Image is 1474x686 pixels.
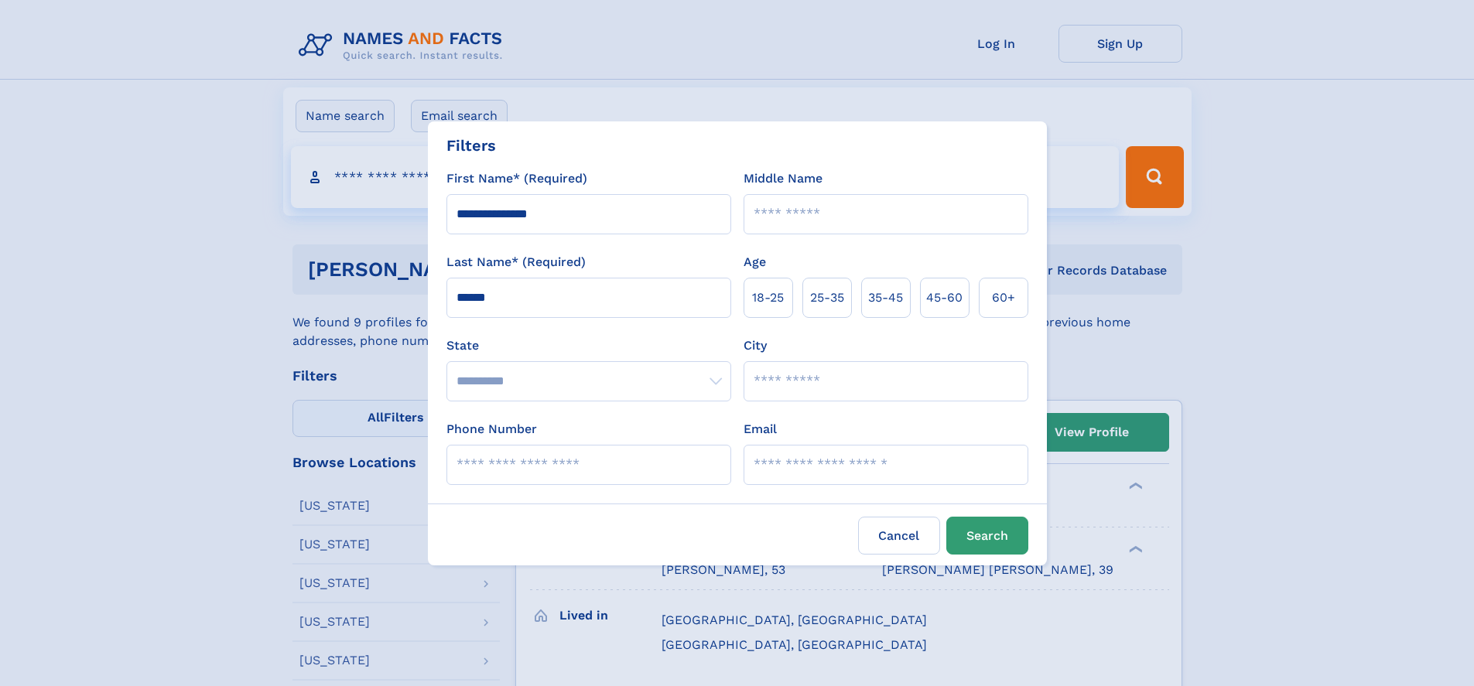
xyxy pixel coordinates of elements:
label: Email [744,420,777,439]
label: First Name* (Required) [446,169,587,188]
div: Filters [446,134,496,157]
span: 35‑45 [868,288,903,307]
span: 25‑35 [810,288,844,307]
label: State [446,336,731,355]
button: Search [946,517,1028,555]
label: Last Name* (Required) [446,253,586,271]
label: Cancel [858,517,940,555]
label: City [744,336,767,355]
label: Phone Number [446,420,537,439]
span: 18‑25 [752,288,784,307]
label: Age [744,253,766,271]
label: Middle Name [744,169,822,188]
span: 45‑60 [926,288,963,307]
span: 60+ [992,288,1015,307]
